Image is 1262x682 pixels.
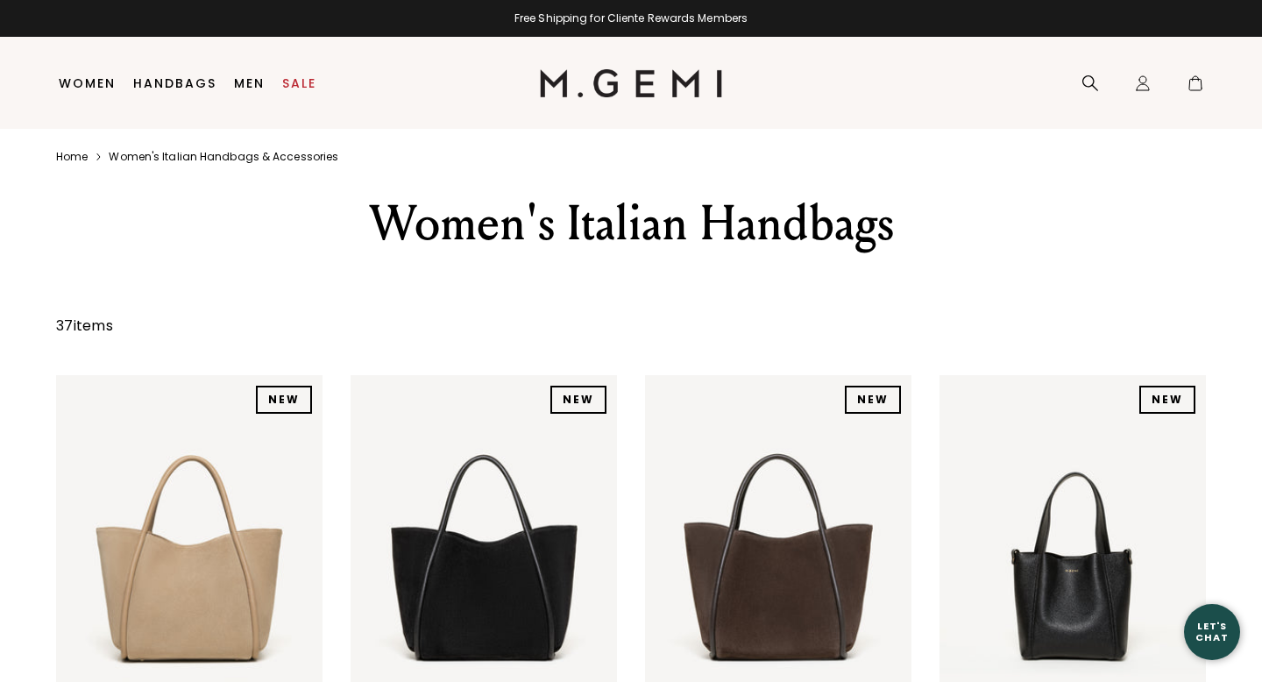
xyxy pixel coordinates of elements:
div: NEW [845,386,901,414]
a: Men [234,76,265,90]
a: Sale [282,76,316,90]
div: NEW [256,386,312,414]
a: Handbags [133,76,216,90]
img: M.Gemi [540,69,723,97]
a: Home [56,150,88,164]
a: Women [59,76,116,90]
div: Let's Chat [1184,621,1240,643]
a: Women's italian handbags & accessories [109,150,338,164]
div: Women's Italian Handbags [327,192,935,255]
div: 37 items [56,316,113,337]
div: NEW [550,386,606,414]
div: NEW [1139,386,1195,414]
